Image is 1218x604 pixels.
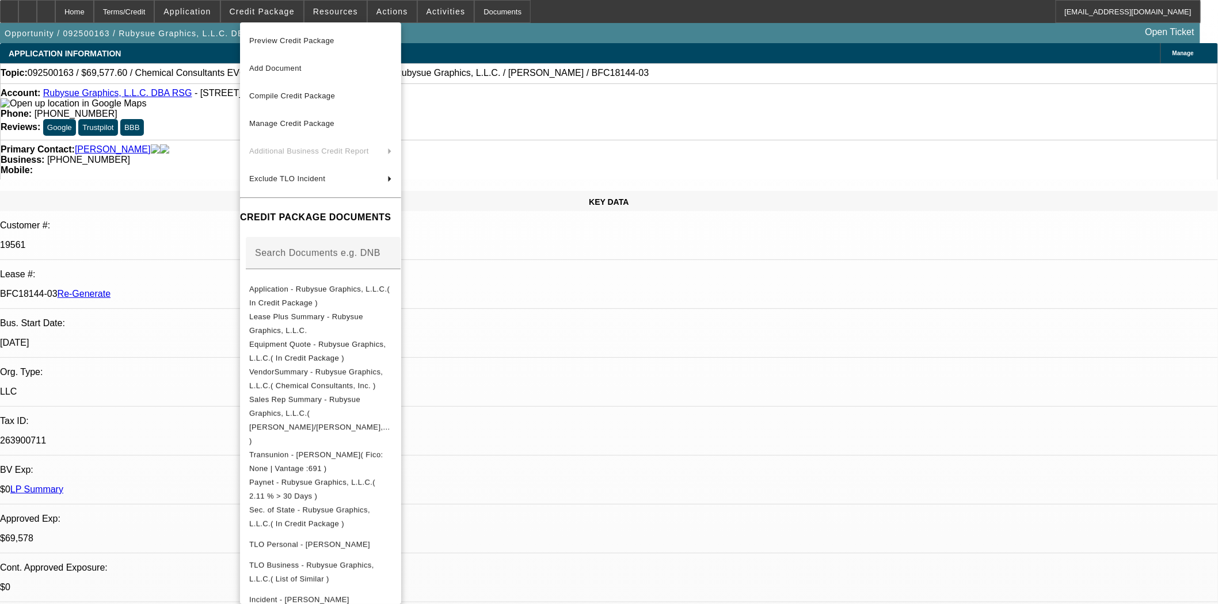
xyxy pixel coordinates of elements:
span: Add Document [249,64,302,72]
button: TLO Personal - Leathers, Leon [240,530,401,558]
span: Incident - [PERSON_NAME] [249,595,349,603]
button: Equipment Quote - Rubysue Graphics, L.L.C.( In Credit Package ) [240,337,401,365]
button: Paynet - Rubysue Graphics, L.L.C.( 2.11 % > 30 Days ) [240,475,401,503]
button: Sec. of State - Rubysue Graphics, L.L.C.( In Credit Package ) [240,503,401,530]
span: VendorSummary - Rubysue Graphics, L.L.C.( Chemical Consultants, Inc. ) [249,367,383,389]
h4: CREDIT PACKAGE DOCUMENTS [240,211,401,224]
span: Paynet - Rubysue Graphics, L.L.C.( 2.11 % > 30 Days ) [249,477,375,500]
span: Application - Rubysue Graphics, L.L.C.( In Credit Package ) [249,284,390,307]
span: Exclude TLO Incident [249,174,325,183]
span: TLO Personal - [PERSON_NAME] [249,540,370,548]
button: TLO Business - Rubysue Graphics, L.L.C.( List of Similar ) [240,558,401,586]
span: TLO Business - Rubysue Graphics, L.L.C.( List of Similar ) [249,560,374,583]
button: Sales Rep Summary - Rubysue Graphics, L.L.C.( Mansfield, Jeff/Fredericks,... ) [240,392,401,448]
span: Preview Credit Package [249,36,334,45]
span: Compile Credit Package [249,91,335,100]
button: Lease Plus Summary - Rubysue Graphics, L.L.C. [240,309,401,337]
mat-label: Search Documents e.g. DNB [255,247,380,257]
span: Lease Plus Summary - Rubysue Graphics, L.L.C. [249,312,363,334]
button: Transunion - Leathers, Leon( Fico: None | Vantage :691 ) [240,448,401,475]
span: Equipment Quote - Rubysue Graphics, L.L.C.( In Credit Package ) [249,339,386,362]
span: Sales Rep Summary - Rubysue Graphics, L.L.C.( [PERSON_NAME]/[PERSON_NAME],... ) [249,395,390,445]
span: Sec. of State - Rubysue Graphics, L.L.C.( In Credit Package ) [249,505,370,527]
span: Transunion - [PERSON_NAME]( Fico: None | Vantage :691 ) [249,450,383,472]
button: Application - Rubysue Graphics, L.L.C.( In Credit Package ) [240,282,401,309]
span: Manage Credit Package [249,119,334,128]
button: VendorSummary - Rubysue Graphics, L.L.C.( Chemical Consultants, Inc. ) [240,365,401,392]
